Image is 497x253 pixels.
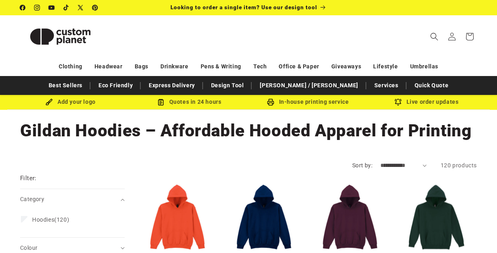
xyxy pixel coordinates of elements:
[267,99,274,106] img: In-house printing
[373,60,398,74] a: Lifestyle
[45,78,86,93] a: Best Sellers
[425,28,443,45] summary: Search
[20,19,101,55] img: Custom Planet
[94,60,123,74] a: Headwear
[331,60,361,74] a: Giveaways
[249,97,367,107] div: In-house printing service
[145,78,199,93] a: Express Delivery
[256,78,362,93] a: [PERSON_NAME] / [PERSON_NAME]
[410,60,438,74] a: Umbrellas
[170,4,317,10] span: Looking to order a single item? Use our design tool
[352,162,372,169] label: Sort by:
[157,99,164,106] img: Order Updates Icon
[20,174,37,183] h2: Filter:
[32,216,54,223] span: Hoodies
[130,97,249,107] div: Quotes in 24 hours
[20,120,477,142] h1: Gildan Hoodies – Affordable Hooded Apparel for Printing
[160,60,188,74] a: Drinkware
[20,189,125,210] summary: Category (0 selected)
[367,97,486,107] div: Live order updates
[45,99,53,106] img: Brush Icon
[207,78,248,93] a: Design Tool
[59,60,82,74] a: Clothing
[20,245,37,251] span: Colour
[394,99,402,106] img: Order updates
[32,216,69,223] span: (120)
[11,97,130,107] div: Add your logo
[201,60,241,74] a: Pens & Writing
[20,196,44,202] span: Category
[94,78,137,93] a: Eco Friendly
[279,60,319,74] a: Office & Paper
[135,60,148,74] a: Bags
[441,162,477,169] span: 120 products
[253,60,267,74] a: Tech
[411,78,453,93] a: Quick Quote
[17,15,104,58] a: Custom Planet
[370,78,403,93] a: Services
